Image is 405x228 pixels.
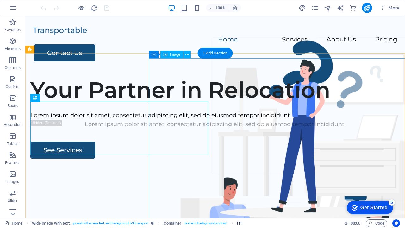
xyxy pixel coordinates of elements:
[355,221,356,225] span: :
[349,4,357,12] button: commerce
[78,4,85,12] button: Click here to leave preview mode and continue editing
[32,219,242,227] nav: breadcrumb
[299,4,306,12] i: Design (Ctrl+Alt+Y)
[232,5,238,11] i: On resize automatically adjust zoom level to fit chosen device.
[6,84,20,89] p: Content
[337,4,344,12] i: AI Writer
[32,219,70,227] span: Click to select. Double-click to edit
[215,4,226,12] h6: 100%
[377,3,402,13] button: More
[72,219,148,227] span: . preset-fullscreen-text-and-background-v3-transport
[311,4,319,12] button: pages
[344,219,361,227] h6: Session time
[366,219,387,227] button: Code
[324,4,331,12] i: Navigator
[380,5,400,11] span: More
[5,219,22,227] a: Click to cancel selection. Double-click to open Pages
[324,4,332,12] button: navigator
[299,4,306,12] button: design
[90,4,98,12] button: reload
[349,4,357,12] i: Commerce
[392,219,400,227] button: Usercentrics
[5,65,21,70] p: Columns
[363,4,371,12] i: Publish
[5,160,20,165] p: Features
[184,219,227,227] span: . text-and-background-content
[4,122,22,127] p: Accordion
[90,4,98,12] i: Reload page
[369,219,384,227] span: Code
[311,4,319,12] i: Pages (Ctrl+Alt+S)
[237,219,242,227] span: Click to select. Double-click to edit
[5,3,51,16] div: Get Started 5 items remaining, 0% complete
[47,1,53,8] div: 5
[164,219,181,227] span: Click to select. Double-click to edit
[8,103,18,108] p: Boxes
[351,219,360,227] span: 00 00
[18,7,46,13] div: Get Started
[6,179,19,184] p: Images
[206,4,228,12] button: 100%
[8,198,18,203] p: Slider
[170,53,180,56] span: Image
[337,4,344,12] button: text_generator
[7,141,18,146] p: Tables
[362,3,372,13] button: publish
[151,221,154,225] i: This element is a customizable preset
[5,46,21,51] p: Elements
[4,27,21,32] p: Favorites
[198,48,233,59] div: + Add section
